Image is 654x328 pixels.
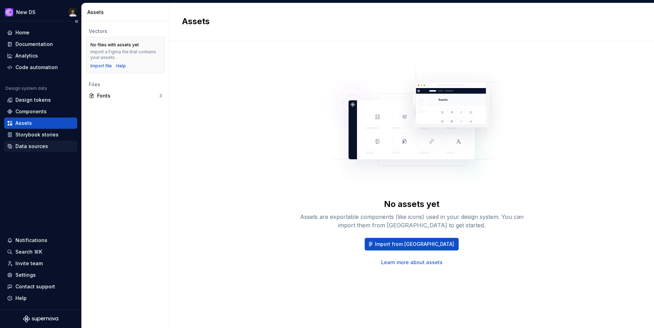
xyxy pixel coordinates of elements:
[15,272,36,279] div: Settings
[4,258,77,269] a: Invite team
[89,28,162,35] div: Vectors
[299,213,524,229] div: Assets are exportable components (like icons) used in your design system. You can import them fro...
[89,81,162,88] div: Files
[381,259,443,266] a: Learn more about assets
[4,27,77,38] a: Home
[1,5,80,20] button: New DSTomas
[4,94,77,106] a: Design tokens
[90,49,160,60] div: Import a Figma file that contains your assets.
[4,50,77,61] a: Analytics
[87,9,166,16] div: Assets
[69,8,77,16] img: Tomas
[4,235,77,246] button: Notifications
[15,248,42,255] div: Search ⌘K
[4,281,77,292] button: Contact support
[15,41,53,48] div: Documentation
[15,237,47,244] div: Notifications
[4,246,77,257] button: Search ⌘K
[365,238,459,250] button: Import from [GEOGRAPHIC_DATA]
[116,63,126,69] a: Help
[15,260,43,267] div: Invite team
[15,96,51,103] div: Design tokens
[182,16,633,27] h2: Assets
[23,315,58,322] svg: Supernova Logo
[15,52,38,59] div: Analytics
[4,118,77,129] a: Assets
[15,143,48,150] div: Data sources
[15,64,58,71] div: Code automation
[90,63,112,69] button: Import file
[16,9,35,16] div: New DS
[5,8,13,16] img: ea0f8e8f-8665-44dd-b89f-33495d2eb5f1.png
[15,29,29,36] div: Home
[4,39,77,50] a: Documentation
[4,269,77,281] a: Settings
[4,106,77,117] a: Components
[72,16,81,26] button: Collapse sidebar
[375,241,454,248] span: Import from [GEOGRAPHIC_DATA]
[4,129,77,140] a: Storybook stories
[384,199,439,210] div: No assets yet
[15,120,32,127] div: Assets
[86,90,165,101] a: Fonts3
[4,62,77,73] a: Code automation
[90,42,139,48] div: No files with assets yet
[4,141,77,152] a: Data sources
[15,283,55,290] div: Contact support
[97,92,159,99] div: Fonts
[15,131,59,138] div: Storybook stories
[15,295,27,302] div: Help
[6,86,47,91] div: Design system data
[4,293,77,304] button: Help
[159,93,162,99] div: 3
[15,108,47,115] div: Components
